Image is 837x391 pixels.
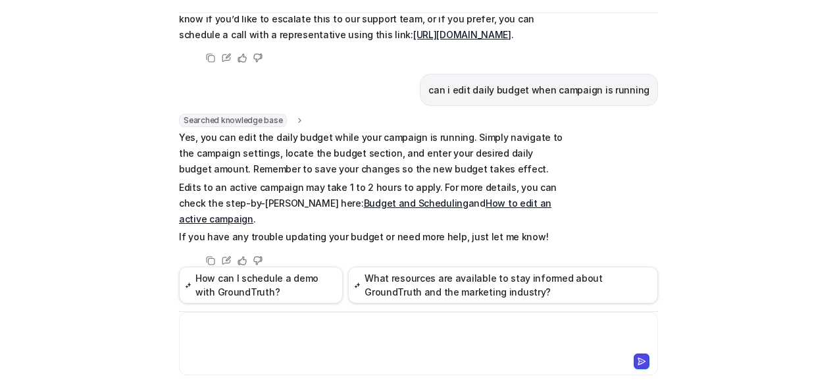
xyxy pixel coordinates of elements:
[179,130,564,177] p: Yes, you can edit the daily budget while your campaign is running. Simply navigate to the campaig...
[364,197,469,209] a: Budget and Scheduling
[179,180,564,227] p: Edits to an active campaign may take 1 to 2 hours to apply. For more details, you can check the s...
[413,29,511,40] a: [URL][DOMAIN_NAME]
[428,82,649,98] p: can i edit daily budget when campaign is running
[179,229,564,245] p: If you have any trouble updating your budget or need more help, just let me know!
[179,114,287,127] span: Searched knowledge base
[179,267,343,303] button: How can I schedule a demo with GroundTruth?
[179,197,551,224] a: How to edit an active campaign
[348,267,658,303] button: What resources are available to stay informed about GroundTruth and the marketing industry?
